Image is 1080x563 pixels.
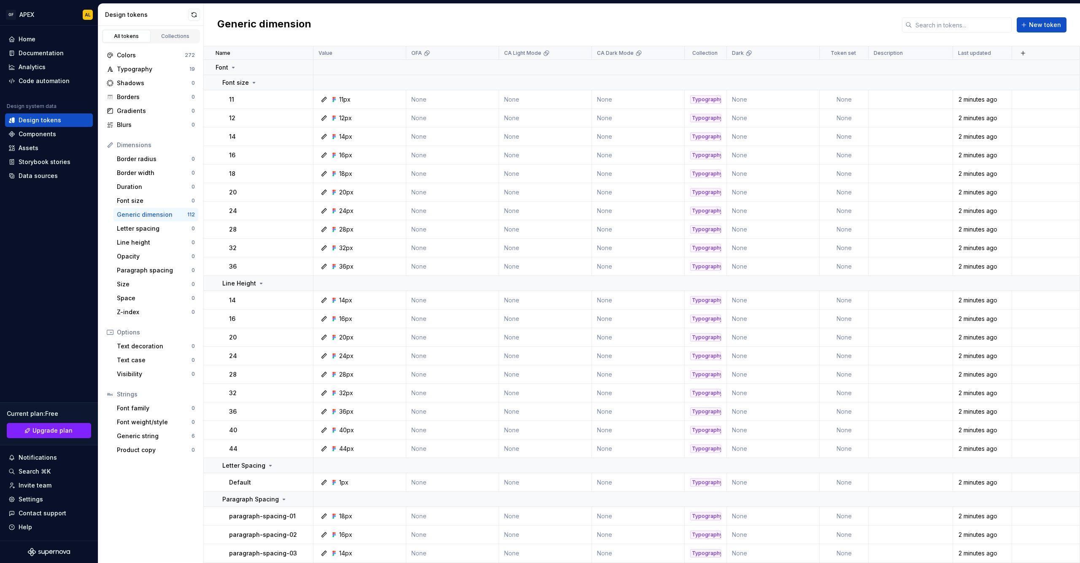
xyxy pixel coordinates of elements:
[690,370,721,379] div: Typography
[113,305,198,319] a: Z-index0
[592,90,685,109] td: None
[103,118,198,132] a: Blurs0
[113,401,198,415] a: Font family0
[727,202,820,220] td: None
[117,141,195,149] div: Dimensions
[690,262,721,271] div: Typography
[192,447,195,453] div: 0
[690,315,721,323] div: Typography
[113,166,198,180] a: Border width0
[727,183,820,202] td: None
[499,183,592,202] td: None
[5,479,93,492] a: Invite team
[103,48,198,62] a: Colors272
[874,50,903,57] p: Description
[499,328,592,347] td: None
[192,357,195,364] div: 0
[229,389,237,397] p: 32
[727,310,820,328] td: None
[117,280,192,288] div: Size
[113,250,198,263] a: Opacity0
[339,95,351,104] div: 11px
[690,389,721,397] div: Typography
[592,402,685,421] td: None
[113,291,198,305] a: Space0
[5,113,93,127] a: Design tokens
[192,121,195,128] div: 0
[19,63,46,71] div: Analytics
[406,239,499,257] td: None
[831,50,856,57] p: Token set
[727,127,820,146] td: None
[192,309,195,315] div: 0
[499,239,592,257] td: None
[339,315,352,323] div: 16px
[339,151,352,159] div: 16px
[117,446,192,454] div: Product copy
[820,239,869,257] td: None
[690,188,721,197] div: Typography
[592,220,685,239] td: None
[113,180,198,194] a: Duration0
[406,220,499,239] td: None
[5,127,93,141] a: Components
[727,164,820,183] td: None
[406,202,499,220] td: None
[19,453,57,462] div: Notifications
[820,146,869,164] td: None
[727,347,820,365] td: None
[117,390,195,399] div: Strings
[192,183,195,190] div: 0
[113,222,198,235] a: Letter spacing0
[499,90,592,109] td: None
[592,202,685,220] td: None
[406,402,499,421] td: None
[820,90,869,109] td: None
[117,294,192,302] div: Space
[339,370,354,379] div: 28px
[192,433,195,439] div: 6
[499,257,592,276] td: None
[727,109,820,127] td: None
[117,356,192,364] div: Text case
[5,493,93,506] a: Settings
[229,95,234,104] p: 11
[229,333,237,342] p: 20
[592,421,685,439] td: None
[953,151,1011,159] div: 2 minutes ago
[820,347,869,365] td: None
[690,407,721,416] div: Typography
[953,389,1011,397] div: 2 minutes ago
[192,281,195,288] div: 0
[113,353,198,367] a: Text case0
[113,443,198,457] a: Product copy0
[820,310,869,328] td: None
[820,109,869,127] td: None
[5,506,93,520] button: Contact support
[727,421,820,439] td: None
[113,367,198,381] a: Visibility0
[113,277,198,291] a: Size0
[339,244,353,252] div: 32px
[820,220,869,239] td: None
[103,62,198,76] a: Typography19
[406,90,499,109] td: None
[406,109,499,127] td: None
[229,370,237,379] p: 28
[19,77,70,85] div: Code automation
[5,141,93,155] a: Assets
[411,50,422,57] p: OFA
[406,183,499,202] td: None
[5,155,93,169] a: Storybook stories
[339,170,352,178] div: 18px
[117,51,185,59] div: Colors
[229,352,237,360] p: 24
[727,402,820,421] td: None
[953,132,1011,141] div: 2 minutes ago
[727,90,820,109] td: None
[7,409,91,418] div: Current plan : Free
[592,109,685,127] td: None
[192,343,195,350] div: 0
[5,60,93,74] a: Analytics
[192,239,195,246] div: 0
